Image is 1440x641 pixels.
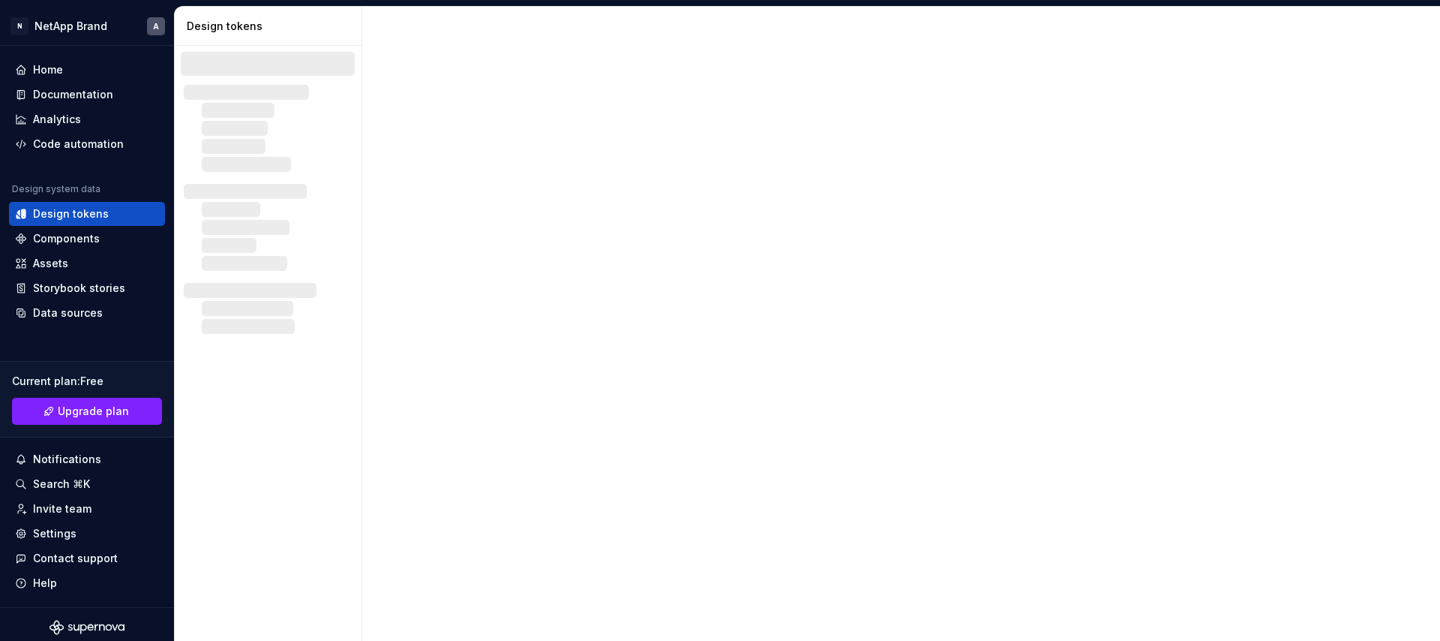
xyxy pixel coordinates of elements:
[12,374,162,389] div: Current plan : Free
[9,58,165,82] a: Home
[33,452,101,467] div: Notifications
[33,526,76,541] div: Settings
[187,19,355,34] div: Design tokens
[9,497,165,521] a: Invite team
[33,137,124,152] div: Code automation
[9,301,165,325] a: Data sources
[33,477,90,492] div: Search ⌘K
[33,305,103,320] div: Data sources
[33,231,100,246] div: Components
[9,571,165,595] button: Help
[49,620,124,635] svg: Supernova Logo
[9,132,165,156] a: Code automation
[33,256,68,271] div: Assets
[33,576,57,591] div: Help
[10,17,28,35] div: N
[33,501,91,516] div: Invite team
[9,227,165,251] a: Components
[9,276,165,300] a: Storybook stories
[33,62,63,77] div: Home
[33,112,81,127] div: Analytics
[33,87,113,102] div: Documentation
[34,19,107,34] div: NetApp Brand
[9,472,165,496] button: Search ⌘K
[9,447,165,471] button: Notifications
[12,183,100,195] div: Design system data
[9,546,165,570] button: Contact support
[9,107,165,131] a: Analytics
[9,251,165,275] a: Assets
[9,202,165,226] a: Design tokens
[58,404,129,419] span: Upgrade plan
[9,83,165,107] a: Documentation
[33,281,125,296] div: Storybook stories
[33,206,109,221] div: Design tokens
[9,522,165,546] a: Settings
[153,20,159,32] div: A
[33,551,118,566] div: Contact support
[12,398,162,425] a: Upgrade plan
[3,10,171,42] button: NNetApp BrandA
